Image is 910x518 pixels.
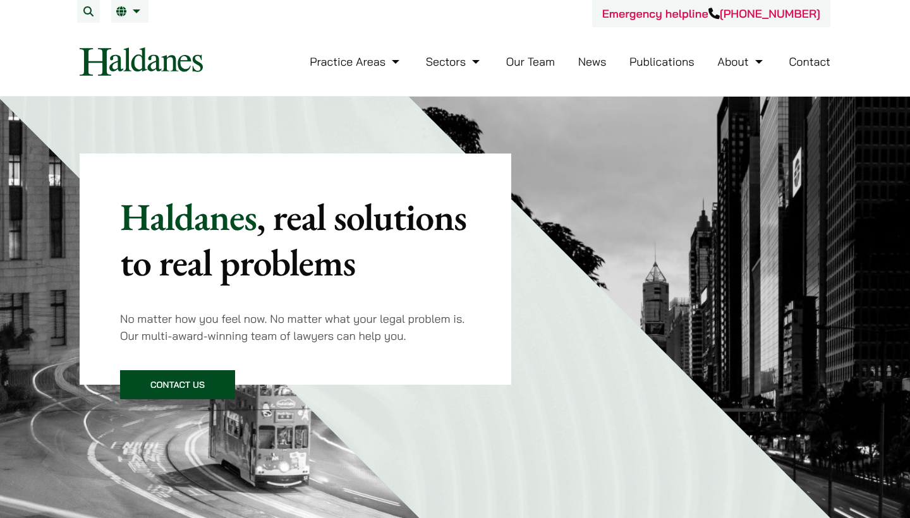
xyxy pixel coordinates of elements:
a: Our Team [506,54,555,69]
a: Contact [789,54,830,69]
a: Contact Us [120,370,235,399]
mark: , real solutions to real problems [120,192,466,287]
p: Haldanes [120,194,471,285]
a: EN [116,6,143,16]
a: About [717,54,765,69]
a: Practice Areas [310,54,403,69]
a: News [578,54,607,69]
a: Emergency helpline[PHONE_NUMBER] [602,6,820,21]
a: Sectors [426,54,483,69]
img: Logo of Haldanes [80,47,203,76]
p: No matter how you feel now. No matter what your legal problem is. Our multi-award-winning team of... [120,310,471,344]
a: Publications [629,54,695,69]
